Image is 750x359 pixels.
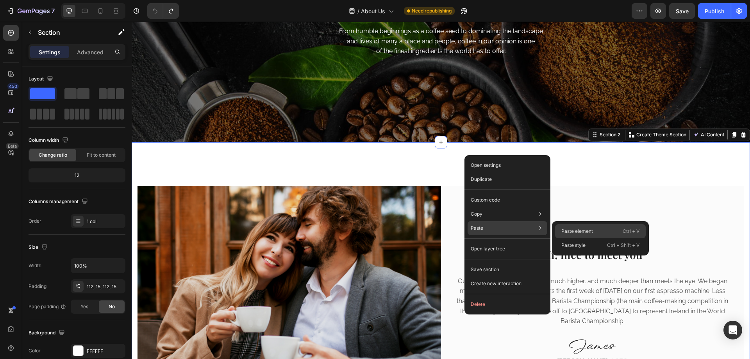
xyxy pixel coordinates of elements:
[109,303,115,310] span: No
[80,303,88,310] span: Yes
[361,7,385,15] span: About Us
[705,7,724,15] div: Publish
[322,254,600,304] p: Our coffee story is much wider, much higher, and much deeper than meets the eye. We began making ...
[77,48,104,56] p: Advanced
[505,109,555,116] p: Create Theme Section
[38,28,102,37] p: Section
[676,8,689,14] span: Save
[698,3,731,19] button: Publish
[6,143,19,149] div: Beta
[87,218,123,225] div: 1 col
[7,83,19,89] div: 450
[723,321,742,339] div: Open Intercom Messenger
[357,7,359,15] span: /
[29,218,41,225] div: Order
[471,225,483,232] p: Paste
[39,152,67,159] span: Change ratio
[87,283,123,290] div: 112, 15, 112, 15
[623,227,639,235] p: Ctrl + V
[607,241,639,249] p: Ctrl + Shift + V
[132,22,750,359] iframe: Design area
[560,108,594,118] button: AI Content
[471,280,521,288] p: Create new interaction
[29,303,66,310] div: Page padding
[30,170,124,181] div: 12
[29,135,70,146] div: Column width
[322,226,600,240] p: Hi, nice to meet you
[425,336,476,343] strong: [PERSON_NAME]
[471,196,500,204] p: Custom code
[71,259,125,273] input: Auto
[29,74,55,84] div: Layout
[29,283,46,290] div: Padding
[29,328,66,338] div: Background
[466,109,490,116] div: Section 2
[87,348,123,355] div: FFFFFF
[468,297,547,311] button: Delete
[471,266,499,273] p: Save section
[561,228,593,235] p: Paste element
[471,176,492,183] p: Duplicate
[471,162,501,169] p: Open settings
[669,3,695,19] button: Save
[478,336,496,343] span: / CEO
[29,262,41,269] div: Width
[3,3,58,19] button: 7
[39,48,61,56] p: Settings
[29,242,49,253] div: Size
[471,211,482,218] p: Copy
[471,245,505,252] p: Open layer tree
[561,242,586,249] p: Paste style
[51,6,55,16] p: 7
[412,7,452,14] span: Need republishing
[437,318,484,332] img: Alt Image
[29,347,41,354] div: Color
[87,152,116,159] span: Fit to content
[147,3,179,19] div: Undo/Redo
[29,196,89,207] div: Columns management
